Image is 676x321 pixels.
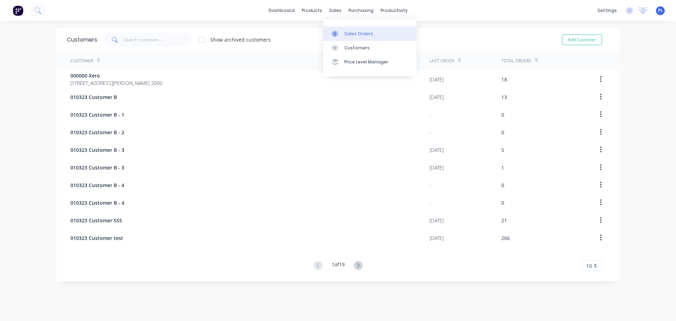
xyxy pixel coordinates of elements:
[586,262,592,270] span: 10
[501,199,504,206] div: 0
[501,76,507,83] div: 18
[430,93,444,101] div: [DATE]
[13,5,23,16] img: Factory
[594,5,620,16] div: settings
[344,59,388,65] div: Price Level Manager
[658,7,663,14] span: PL
[344,45,370,51] div: Customers
[430,58,454,64] div: Last Order
[323,26,417,41] a: Sales Orders
[501,181,504,189] div: 0
[265,5,298,16] a: dashboard
[345,5,377,16] div: purchasing
[323,41,417,55] a: Customers
[430,234,444,242] div: [DATE]
[501,164,504,171] div: 1
[67,36,97,44] div: Customers
[344,31,373,37] div: Sales Orders
[501,93,507,101] div: 13
[430,76,444,83] div: [DATE]
[501,146,504,154] div: 5
[124,33,193,47] input: Search customers...
[70,58,93,64] div: Customer
[430,129,431,136] div: -
[70,164,124,171] span: 010323 Customer B - 3
[430,146,444,154] div: [DATE]
[70,146,124,154] span: 010323 Customer B - 3
[501,129,504,136] div: 0
[210,36,271,43] div: Show archived customers
[326,5,345,16] div: sales
[430,199,431,206] div: -
[430,217,444,224] div: [DATE]
[70,72,162,79] span: 000000 Xero
[70,93,117,101] span: 010323 Customer B
[430,111,431,118] div: -
[70,217,122,224] span: 010323 Customer SSS
[501,111,504,118] div: 0
[298,5,326,16] div: products
[70,111,124,118] span: 010323 Customer B - 1
[323,55,417,69] a: Price Level Manager
[430,181,431,189] div: -
[377,5,411,16] div: productivity
[70,181,124,189] span: 010323 Customer B - 4
[501,217,507,224] div: 21
[70,79,162,87] span: [STREET_ADDRESS][PERSON_NAME] 2000
[562,35,602,45] button: Add Customer
[332,261,345,271] div: 1 of 19
[501,234,510,242] div: 266
[70,129,124,136] span: 010323 Customer B - 2
[430,164,444,171] div: [DATE]
[501,58,531,64] div: Total Orders
[70,199,124,206] span: 010323 Customer B - 4
[70,234,123,242] span: 010323 Customer test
